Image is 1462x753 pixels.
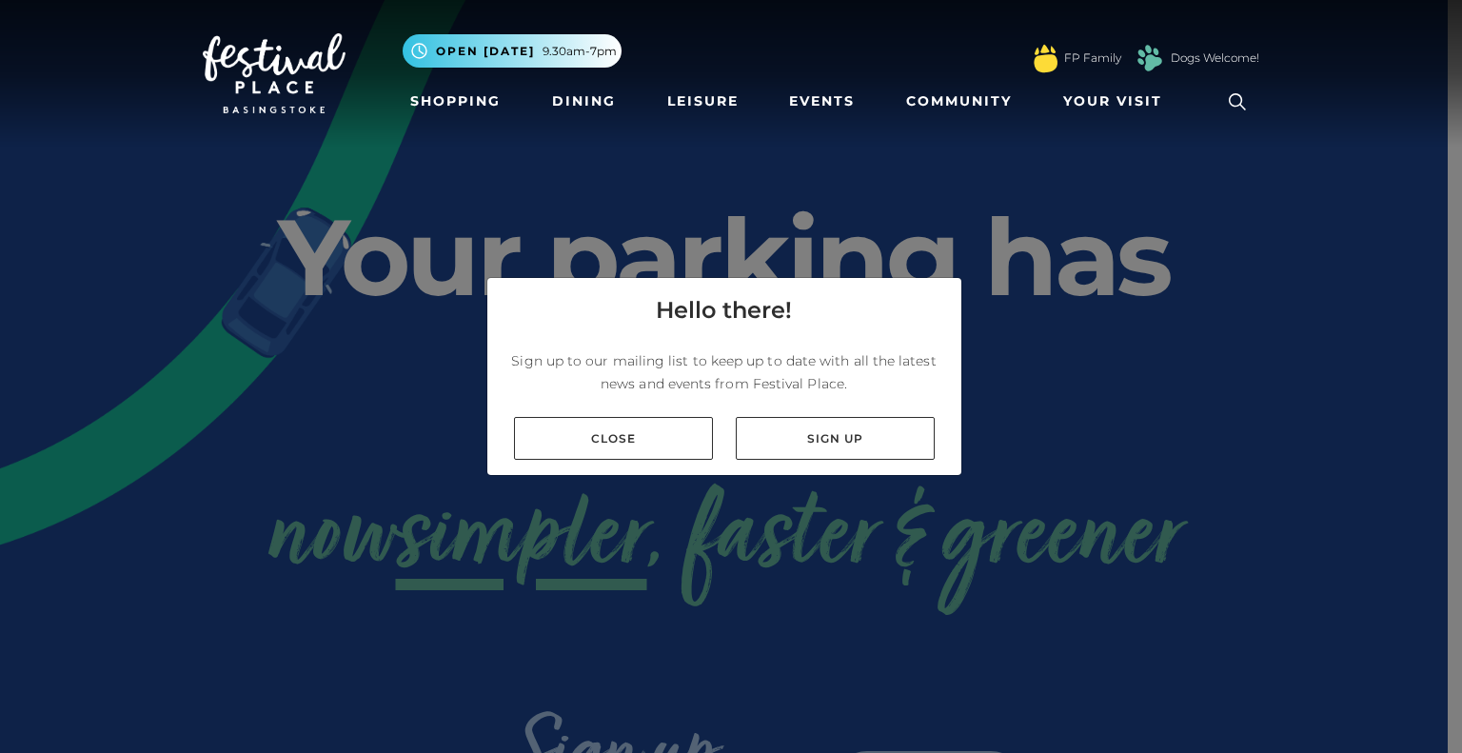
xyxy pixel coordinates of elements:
a: FP Family [1064,50,1121,67]
a: Leisure [660,84,746,119]
a: Your Visit [1056,84,1179,119]
a: Shopping [403,84,508,119]
a: Dining [544,84,623,119]
span: Open [DATE] [436,43,535,60]
a: Community [899,84,1019,119]
img: Festival Place Logo [203,33,346,113]
a: Close [514,417,713,460]
span: 9.30am-7pm [543,43,617,60]
span: Your Visit [1063,91,1162,111]
a: Dogs Welcome! [1171,50,1259,67]
a: Sign up [736,417,935,460]
p: Sign up to our mailing list to keep up to date with all the latest news and events from Festival ... [503,349,946,395]
a: Events [781,84,862,119]
h4: Hello there! [656,293,792,327]
button: Open [DATE] 9.30am-7pm [403,34,622,68]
